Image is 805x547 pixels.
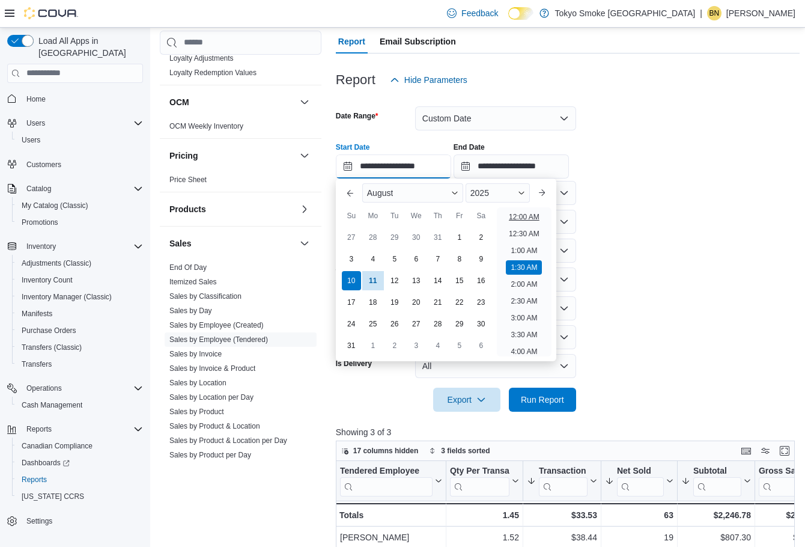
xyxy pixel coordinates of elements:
div: Qty Per Transaction [450,465,509,477]
a: Sales by Product & Location [169,421,260,430]
li: 3:30 AM [506,328,542,342]
span: Inventory Count [17,273,143,287]
a: Loyalty Adjustments [169,53,234,62]
button: Open list of options [559,275,569,284]
ul: Time [497,207,551,356]
span: Cash Management [17,398,143,412]
a: Settings [22,514,57,528]
span: Reports [22,475,47,484]
button: Open list of options [559,217,569,227]
span: Cash Management [22,400,82,410]
button: 17 columns hidden [336,444,424,458]
div: day-13 [407,271,426,290]
div: day-12 [385,271,404,290]
span: 17 columns hidden [353,446,419,456]
button: Users [2,115,148,132]
div: Tendered Employee [340,465,433,477]
button: Reports [12,471,148,488]
span: Reports [26,424,52,434]
a: Manifests [17,307,57,321]
div: 19 [605,530,673,545]
a: Sales by Employee (Created) [169,320,264,329]
button: OCM [297,94,312,109]
div: day-4 [363,249,383,269]
span: August [367,188,393,198]
span: 3 fields sorted [441,446,490,456]
a: Purchase Orders [17,323,81,338]
button: Keyboard shortcuts [739,444,753,458]
button: Catalog [2,180,148,197]
div: Sa [472,206,491,225]
div: $807.30 [681,530,751,545]
span: Sales by Classification [169,291,241,301]
span: Promotions [22,218,58,227]
div: day-26 [385,314,404,334]
div: day-6 [472,336,491,355]
div: day-27 [407,314,426,334]
span: Inventory Manager (Classic) [22,292,112,302]
h3: OCM [169,96,189,108]
button: Home [2,90,148,108]
span: Manifests [22,309,52,319]
h3: Sales [169,237,192,249]
p: [PERSON_NAME] [726,6,795,20]
span: Sales by Day [169,305,212,315]
button: Custom Date [415,106,576,130]
div: day-9 [472,249,491,269]
div: day-27 [342,228,361,247]
button: Sales [297,236,312,250]
span: OCM Weekly Inventory [169,121,243,130]
a: End Of Day [169,263,207,271]
span: Customers [26,160,61,170]
span: Inventory [22,239,143,254]
button: Hide Parameters [385,68,472,92]
button: Pricing [169,149,295,161]
a: Sales by Day [169,306,212,314]
div: 63 [605,508,673,522]
div: day-24 [342,314,361,334]
button: Subtotal [681,465,751,496]
div: August, 2025 [341,227,492,356]
div: day-28 [428,314,448,334]
div: day-5 [385,249,404,269]
input: Dark Mode [508,7,533,20]
span: Hide Parameters [404,74,467,86]
a: Dashboards [12,454,148,471]
button: Open list of options [559,246,569,255]
a: Promotions [17,215,63,230]
button: Run Report [509,388,576,412]
div: day-6 [407,249,426,269]
div: Fr [450,206,469,225]
button: Next month [532,183,551,203]
span: Canadian Compliance [17,439,143,453]
button: Qty Per Transaction [450,465,519,496]
button: Export [433,388,500,412]
button: Catalog [22,182,56,196]
div: Qty Per Transaction [450,465,509,496]
a: Itemized Sales [169,277,217,286]
span: Manifests [17,307,143,321]
li: 2:30 AM [506,294,542,308]
div: day-20 [407,293,426,312]
li: 12:00 AM [504,210,544,224]
a: [US_STATE] CCRS [17,489,89,504]
div: Mo [363,206,383,225]
div: 1.45 [450,508,519,522]
button: Display options [758,444,773,458]
span: My Catalog (Classic) [17,198,143,213]
button: Transfers [12,356,148,373]
a: Sales by Product & Location per Day [169,436,287,444]
button: Tendered Employee [340,465,442,496]
div: Su [342,206,361,225]
span: Transfers (Classic) [17,340,143,355]
div: day-28 [363,228,383,247]
div: day-29 [385,228,404,247]
button: Promotions [12,214,148,231]
div: day-15 [450,271,469,290]
a: Users [17,133,45,147]
span: Catalog [26,184,51,194]
span: Run Report [521,394,564,406]
div: Loyalty [160,50,321,84]
a: Home [22,92,50,106]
